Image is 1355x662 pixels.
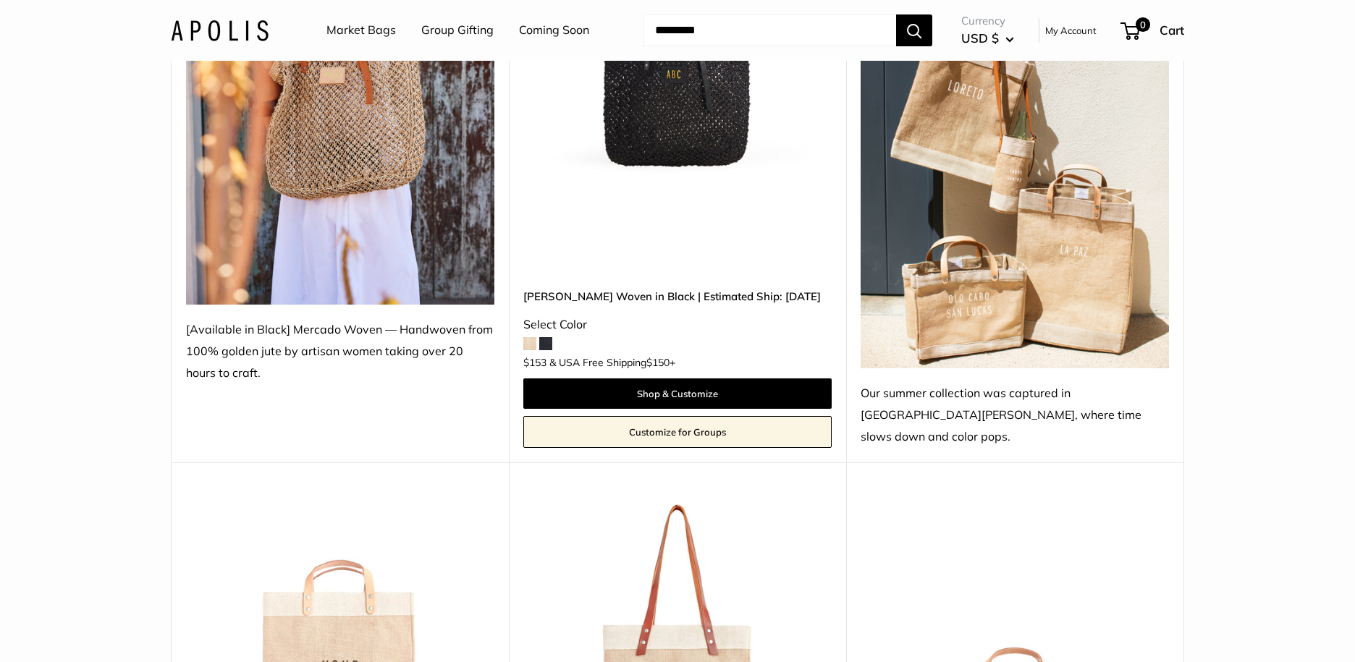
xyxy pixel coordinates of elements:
[861,383,1169,448] div: Our summer collection was captured in [GEOGRAPHIC_DATA][PERSON_NAME], where time slows down and c...
[1045,22,1097,39] a: My Account
[961,11,1014,31] span: Currency
[171,20,269,41] img: Apolis
[186,319,494,384] div: [Available in Black] Mercado Woven — Handwoven from 100% golden jute by artisan women taking over...
[523,378,832,409] a: Shop & Customize
[523,314,832,336] div: Select Color
[643,14,896,46] input: Search...
[523,288,832,305] a: [PERSON_NAME] Woven in Black | Estimated Ship: [DATE]
[1160,22,1184,38] span: Cart
[896,14,932,46] button: Search
[549,357,675,368] span: & USA Free Shipping +
[1122,19,1184,42] a: 0 Cart
[646,356,670,369] span: $150
[961,27,1014,50] button: USD $
[421,20,494,41] a: Group Gifting
[961,30,999,46] span: USD $
[1136,17,1150,32] span: 0
[519,20,589,41] a: Coming Soon
[326,20,396,41] a: Market Bags
[523,416,832,448] a: Customize for Groups
[523,356,546,369] span: $153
